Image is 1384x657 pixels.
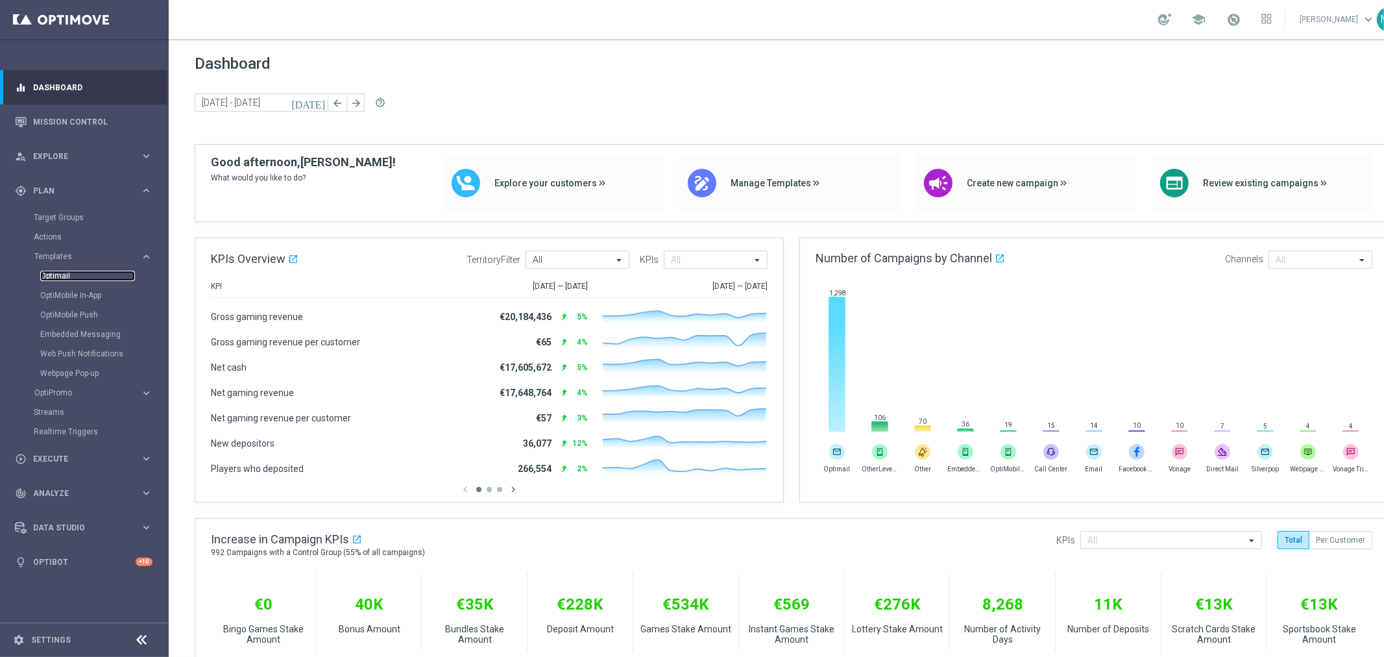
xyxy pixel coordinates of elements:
span: Analyze [33,490,140,497]
a: Target Groups [34,212,135,223]
span: Explore [33,153,140,160]
button: Mission Control [14,117,153,127]
div: Analyze [15,488,140,499]
i: keyboard_arrow_right [140,452,152,465]
span: keyboard_arrow_down [1361,12,1376,27]
div: Templates [34,247,167,383]
span: school [1191,12,1206,27]
i: person_search [15,151,27,162]
i: gps_fixed [15,185,27,197]
i: track_changes [15,488,27,499]
div: Web Push Notifications [40,344,167,364]
a: Dashboard [33,70,152,105]
button: lightbulb Optibot +10 [14,557,153,567]
a: Streams [34,407,135,417]
a: Mission Control [33,105,152,139]
div: Optibot [15,545,152,579]
a: Settings [31,636,71,644]
div: Actions [34,227,167,247]
span: Execute [33,455,140,463]
div: Dashboard [15,70,152,105]
a: Actions [34,232,135,242]
div: Webpage Pop-up [40,364,167,383]
button: play_circle_outline Execute keyboard_arrow_right [14,454,153,464]
div: Templates [34,253,140,260]
span: Plan [33,187,140,195]
a: Optibot [33,545,136,579]
span: Data Studio [33,524,140,532]
i: keyboard_arrow_right [140,487,152,499]
a: Webpage Pop-up [40,368,135,378]
i: lightbulb [15,556,27,568]
div: OptiMobile In-App [40,286,167,305]
button: person_search Explore keyboard_arrow_right [14,151,153,162]
i: keyboard_arrow_right [140,150,152,162]
a: Embedded Messaging [40,329,135,340]
button: OptiPromo keyboard_arrow_right [34,388,153,398]
a: Realtime Triggers [34,427,135,437]
button: track_changes Analyze keyboard_arrow_right [14,488,153,499]
i: keyboard_arrow_right [140,184,152,197]
i: equalizer [15,82,27,93]
div: Data Studio [15,522,140,534]
div: Streams [34,403,167,422]
a: Web Push Notifications [40,349,135,359]
div: Plan [15,185,140,197]
button: equalizer Dashboard [14,82,153,93]
div: Optimail [40,266,167,286]
button: Data Studio keyboard_arrow_right [14,523,153,533]
div: Target Groups [34,208,167,227]
a: Optimail [40,271,135,281]
i: keyboard_arrow_right [140,387,152,399]
a: OptiMobile Push [40,310,135,320]
span: OptiPromo [34,389,127,397]
div: +10 [136,558,152,566]
div: Execute [15,453,140,465]
div: Embedded Messaging [40,325,167,344]
button: Templates keyboard_arrow_right [34,251,153,262]
div: OptiPromo [34,389,140,397]
i: keyboard_arrow_right [140,521,152,534]
a: [PERSON_NAME]keyboard_arrow_down [1298,10,1377,29]
i: play_circle_outline [15,453,27,465]
div: OptiPromo [34,383,167,403]
span: Templates [34,253,127,260]
a: OptiMobile In-App [40,290,135,301]
div: Realtime Triggers [34,422,167,441]
div: Mission Control [15,105,152,139]
button: gps_fixed Plan keyboard_arrow_right [14,186,153,196]
div: Explore [15,151,140,162]
i: keyboard_arrow_right [140,251,152,263]
div: OptiMobile Push [40,305,167,325]
i: settings [13,634,25,646]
